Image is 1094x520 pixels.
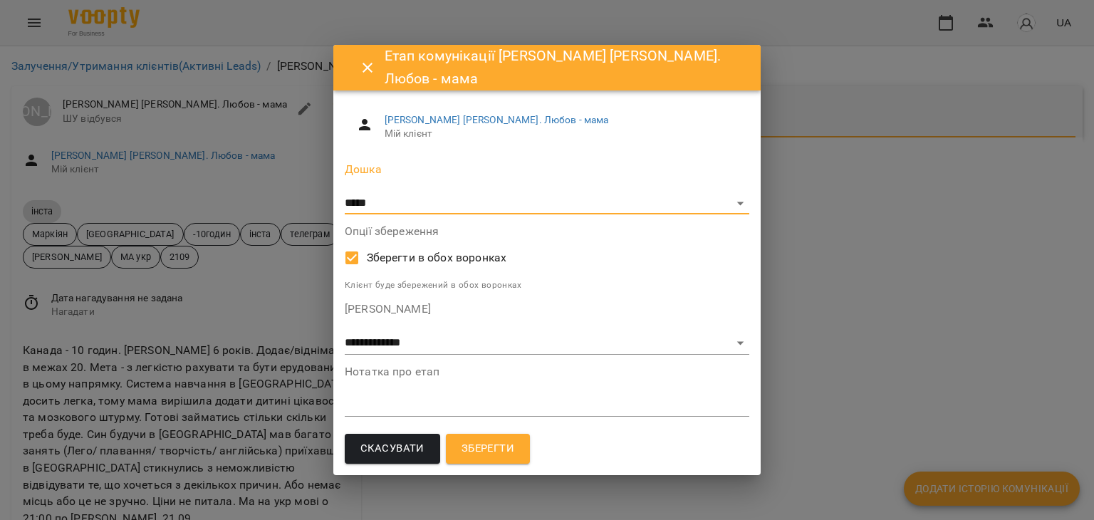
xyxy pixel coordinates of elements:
[385,127,738,141] span: Мій клієнт
[345,366,749,378] label: Нотатка про етап
[345,303,749,315] label: [PERSON_NAME]
[360,440,424,458] span: Скасувати
[462,440,514,458] span: Зберегти
[446,434,530,464] button: Зберегти
[367,249,507,266] span: Зберегти в обох воронках
[345,226,749,237] label: Опції збереження
[350,51,385,85] button: Close
[345,434,440,464] button: Скасувати
[345,164,749,175] label: Дошка
[385,114,609,125] a: [PERSON_NAME] [PERSON_NAME]. Любов - мама
[345,279,749,293] p: Клієнт буде збережений в обох воронках
[385,45,744,90] h6: Етап комунікації [PERSON_NAME] [PERSON_NAME]. Любов - мама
